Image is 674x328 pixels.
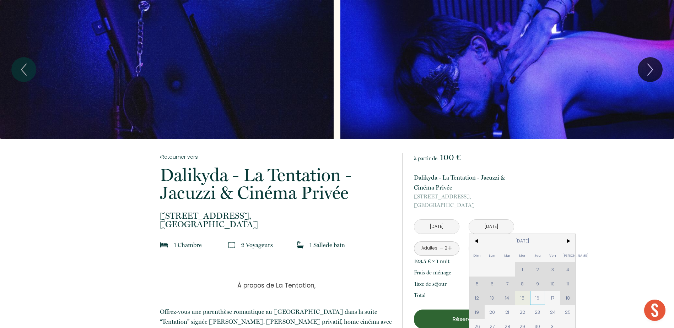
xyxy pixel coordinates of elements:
span: s [270,241,273,248]
span: 100 € [440,152,460,162]
p: 1 Salle de bain [309,240,345,250]
p: Taxe de séjour [414,280,447,288]
div: 2 [444,245,448,252]
span: 15 [515,291,530,305]
span: Lun [485,248,500,262]
span: Dim [469,248,485,262]
input: Départ [469,220,514,234]
button: Next [638,57,663,82]
span: 23 [530,305,545,319]
span: Ven [545,248,560,262]
div: Ouvrir le chat [644,300,665,321]
p: Total [414,291,426,300]
span: Mer [515,248,530,262]
span: Mar [500,248,515,262]
input: Arrivée [414,220,459,234]
span: < [469,234,485,248]
a: Retourner vers [160,153,393,161]
p: Réserver [416,315,512,323]
span: 20 [485,305,500,319]
p: 2 Voyageur [241,240,273,250]
p: 123.5 € × 1 nuit [414,257,449,266]
span: [STREET_ADDRESS], [414,192,514,201]
span: [STREET_ADDRESS], [160,212,393,220]
p: Dalikyda - La Tentation - Jacuzzi & Cinéma Privée [414,173,514,192]
p: [GEOGRAPHIC_DATA] [414,192,514,209]
span: [DATE] [485,234,560,248]
a: + [448,243,452,254]
p: [GEOGRAPHIC_DATA] [160,212,393,229]
span: 16 [530,291,545,305]
span: à partir de [414,155,437,162]
button: Previous [11,57,36,82]
span: 24 [545,305,560,319]
p: Dalikyda - La Tentation - Jacuzzi & Cinéma Privée [160,166,393,202]
span: 22 [515,305,530,319]
p: Frais de ménage [414,268,451,277]
h1: À propos de La Tentation, [160,264,393,307]
span: Jeu [530,248,545,262]
span: 21 [500,305,515,319]
span: [PERSON_NAME] [560,248,576,262]
a: - [440,243,443,254]
span: 17 [545,291,560,305]
span: > [560,234,576,248]
p: 1 Chambre [174,240,202,250]
img: guests [228,241,235,248]
span: 25 [560,305,576,319]
div: Adultes [421,245,437,252]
